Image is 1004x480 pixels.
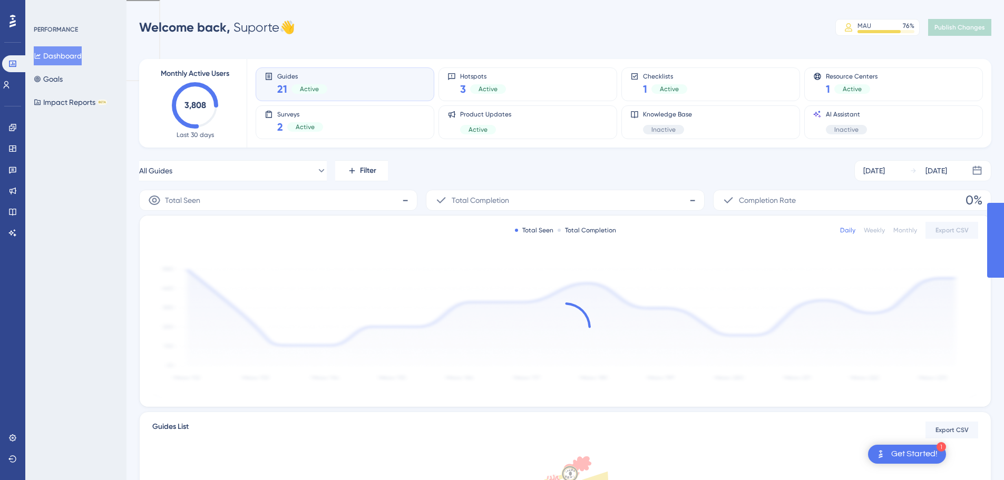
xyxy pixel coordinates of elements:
[935,426,969,434] span: Export CSV
[277,72,327,80] span: Guides
[139,19,230,35] span: Welcome back,
[739,194,796,207] span: Completion Rate
[934,23,985,32] span: Publish Changes
[34,93,107,112] button: Impact ReportsBETA
[643,72,687,80] span: Checklists
[868,445,946,464] div: Open Get Started! checklist, remaining modules: 1
[826,72,878,80] span: Resource Centers
[843,85,862,93] span: Active
[34,70,63,89] button: Goals
[402,192,408,209] span: -
[165,194,200,207] span: Total Seen
[689,192,696,209] span: -
[651,125,676,134] span: Inactive
[937,442,946,452] div: 1
[826,110,867,119] span: AI Assistant
[826,82,830,96] span: 1
[891,448,938,460] div: Get Started!
[152,420,189,439] span: Guides List
[874,448,887,461] img: launcher-image-alternative-text
[139,19,295,36] div: Suporte 👋
[515,226,553,234] div: Total Seen
[928,19,991,36] button: Publish Changes
[184,100,206,110] text: 3,808
[335,160,388,181] button: Filter
[893,226,917,234] div: Monthly
[277,120,283,134] span: 2
[277,110,323,117] span: Surveys
[925,164,947,177] div: [DATE]
[660,85,679,93] span: Active
[558,226,616,234] div: Total Completion
[864,226,885,234] div: Weekly
[479,85,498,93] span: Active
[857,22,871,30] div: MAU
[360,164,376,177] span: Filter
[139,164,172,177] span: All Guides
[161,67,229,80] span: Monthly Active Users
[177,131,214,139] span: Last 30 days
[296,123,315,131] span: Active
[643,110,692,119] span: Knowledge Base
[966,192,982,209] span: 0%
[34,25,78,34] div: PERFORMANCE
[277,82,287,96] span: 21
[935,226,969,234] span: Export CSV
[863,164,885,177] div: [DATE]
[469,125,488,134] span: Active
[300,85,319,93] span: Active
[139,160,327,181] button: All Guides
[34,46,82,65] button: Dashboard
[960,438,991,470] iframe: UserGuiding AI Assistant Launcher
[643,82,647,96] span: 1
[452,194,509,207] span: Total Completion
[834,125,859,134] span: Inactive
[925,222,978,239] button: Export CSV
[903,22,914,30] div: 76 %
[460,110,511,119] span: Product Updates
[840,226,855,234] div: Daily
[925,422,978,438] button: Export CSV
[460,72,506,80] span: Hotspots
[460,82,466,96] span: 3
[98,100,107,105] div: BETA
